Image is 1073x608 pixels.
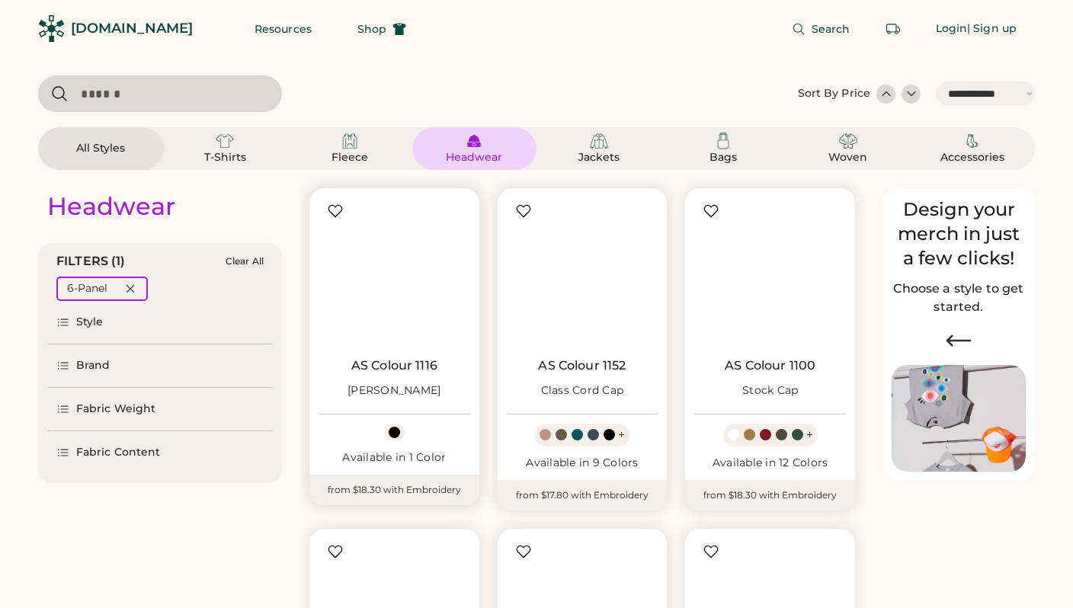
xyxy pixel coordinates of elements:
[319,197,470,349] img: AS Colour 1116 James Cap
[814,150,882,165] div: Woven
[309,475,479,505] div: from $18.30 with Embroidery
[806,427,813,443] div: +
[878,14,908,44] button: Retrieve an order
[66,141,135,156] div: All Styles
[714,132,732,150] img: Bags Icon
[67,281,107,296] div: 6-Panel
[47,191,175,222] div: Headwear
[618,427,625,443] div: +
[76,402,155,417] div: Fabric Weight
[339,14,424,44] button: Shop
[967,21,1017,37] div: | Sign up
[71,19,193,38] div: [DOMAIN_NAME]
[315,150,384,165] div: Fleece
[76,315,104,330] div: Style
[341,132,359,150] img: Fleece Icon
[191,150,259,165] div: T-Shirts
[38,15,65,42] img: Rendered Logo - Screens
[936,21,968,37] div: Login
[538,358,626,373] a: AS Colour 1152
[892,280,1026,316] h2: Choose a style to get started.
[76,445,160,460] div: Fabric Content
[892,197,1026,270] div: Design your merch in just a few clicks!
[963,132,982,150] img: Accessories Icon
[76,358,111,373] div: Brand
[892,365,1026,472] img: Image of Lisa Congdon Eye Print on T-Shirt and Hat
[774,14,869,44] button: Search
[440,150,508,165] div: Headwear
[216,132,234,150] img: T-Shirts Icon
[236,14,330,44] button: Resources
[319,450,470,466] div: Available in 1 Color
[351,358,437,373] a: AS Colour 1116
[226,256,264,267] div: Clear All
[507,197,658,349] img: AS Colour 1152 Class Cord Cap
[590,132,608,150] img: Jackets Icon
[541,383,624,398] div: Class Cord Cap
[357,24,386,34] span: Shop
[839,132,857,150] img: Woven Icon
[694,197,846,349] img: AS Colour 1100 Stock Cap
[798,86,870,101] div: Sort By Price
[1001,539,1066,605] iframe: Front Chat
[689,150,758,165] div: Bags
[725,358,815,373] a: AS Colour 1100
[694,456,846,471] div: Available in 12 Colors
[685,480,855,510] div: from $18.30 with Embroidery
[498,480,668,510] div: from $17.80 with Embroidery
[565,150,633,165] div: Jackets
[938,150,1007,165] div: Accessories
[56,252,126,270] div: FILTERS (1)
[507,456,658,471] div: Available in 9 Colors
[465,132,483,150] img: Headwear Icon
[742,383,798,398] div: Stock Cap
[348,383,440,398] div: [PERSON_NAME]
[812,24,850,34] span: Search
